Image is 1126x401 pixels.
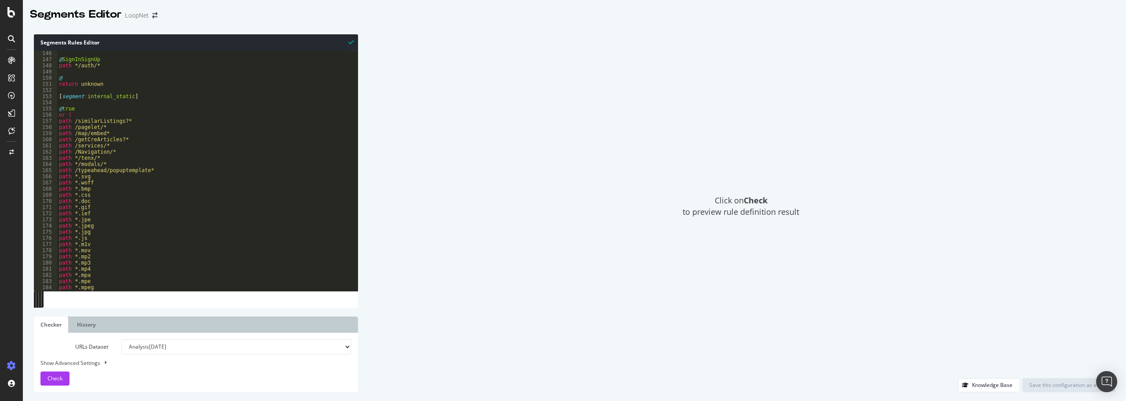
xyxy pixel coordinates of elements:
div: Save this configuration as active [1029,381,1108,389]
div: 158 [34,124,57,130]
div: 167 [34,180,57,186]
div: 162 [34,149,57,155]
div: 181 [34,266,57,272]
div: 163 [34,155,57,161]
div: 149 [34,69,57,75]
div: 148 [34,63,57,69]
button: Knowledge Base [958,378,1020,392]
div: 150 [34,75,57,81]
span: Check [48,375,62,382]
a: Knowledge Base [958,381,1020,389]
div: Open Intercom Messenger [1096,371,1117,392]
div: 178 [34,247,57,254]
div: LoopNet [125,11,149,20]
div: 168 [34,186,57,192]
div: 154 [34,99,57,106]
div: 176 [34,235,57,241]
div: 175 [34,229,57,235]
div: 184 [34,284,57,291]
div: 169 [34,192,57,198]
div: 156 [34,112,57,118]
a: History [70,316,102,333]
div: 161 [34,143,57,149]
div: Segments Rules Editor [34,34,358,51]
div: 151 [34,81,57,87]
div: 177 [34,241,57,247]
div: 165 [34,167,57,173]
span: Click on to preview rule definition result [683,195,799,217]
div: 183 [34,278,57,284]
div: Knowledge Base [972,381,1013,389]
div: 166 [34,173,57,180]
div: 174 [34,223,57,229]
button: Save this configuration as active [1022,378,1115,392]
div: 179 [34,254,57,260]
div: 180 [34,260,57,266]
div: 160 [34,136,57,143]
div: arrow-right-arrow-left [152,12,157,18]
a: Checker [34,316,68,333]
div: 153 [34,93,57,99]
div: 159 [34,130,57,136]
button: Check [40,372,69,386]
div: 182 [34,272,57,278]
div: 172 [34,210,57,217]
div: 155 [34,106,57,112]
div: 173 [34,217,57,223]
div: Show Advanced Settings [34,359,345,367]
div: 152 [34,87,57,93]
div: Segments Editor [30,7,121,22]
div: 171 [34,204,57,210]
div: 157 [34,118,57,124]
div: 147 [34,56,57,63]
strong: Check [744,195,768,206]
div: 170 [34,198,57,204]
span: Syntax is valid [348,38,354,46]
label: URLs Dataset [34,339,115,354]
div: 185 [34,291,57,297]
div: 146 [34,50,57,56]
div: 164 [34,161,57,167]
